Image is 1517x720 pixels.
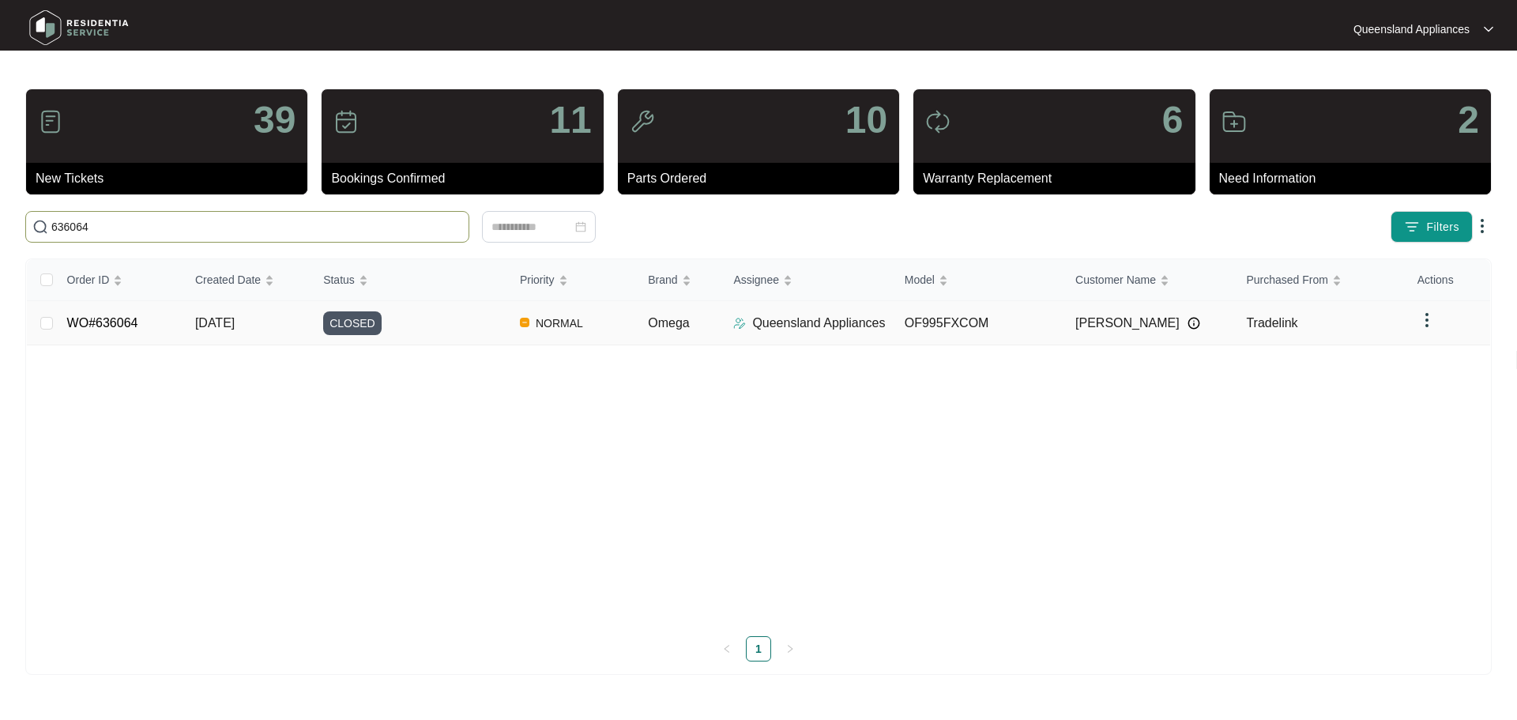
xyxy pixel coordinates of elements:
input: Search by Order Id, Assignee Name, Customer Name, Brand and Model [51,218,462,236]
p: 39 [254,101,295,139]
span: Filters [1426,219,1459,236]
span: Created Date [195,271,261,288]
th: Created Date [183,259,311,301]
p: Parts Ordered [627,169,899,188]
img: icon [333,109,359,134]
li: 1 [746,636,771,662]
span: Priority [520,271,555,288]
p: 2 [1458,101,1479,139]
span: Order ID [67,271,110,288]
img: Vercel Logo [520,318,529,327]
span: Customer Name [1075,271,1156,288]
img: dropdown arrow [1417,311,1436,330]
th: Priority [507,259,635,301]
span: Brand [648,271,677,288]
th: Assignee [721,259,891,301]
th: Purchased From [1233,259,1404,301]
span: NORMAL [529,314,589,333]
img: residentia service logo [24,4,134,51]
span: Purchased From [1246,271,1327,288]
p: New Tickets [36,169,307,188]
img: icon [925,109,950,134]
th: Order ID [55,259,183,301]
td: OF995FXCOM [892,301,1063,345]
span: [DATE] [195,316,235,330]
span: Assignee [733,271,779,288]
p: 11 [549,101,591,139]
span: [PERSON_NAME] [1075,314,1180,333]
span: Omega [648,316,689,330]
span: right [785,644,795,654]
img: dropdown arrow [1473,217,1492,236]
th: Model [892,259,1063,301]
img: search-icon [32,219,48,235]
p: Bookings Confirmed [331,169,603,188]
img: Info icon [1188,317,1200,330]
li: Previous Page [714,636,740,662]
span: left [722,644,732,654]
p: Need Information [1219,169,1491,188]
p: 6 [1162,101,1184,139]
th: Status [311,259,507,301]
th: Brand [635,259,721,301]
th: Customer Name [1063,259,1233,301]
button: filter iconFilters [1391,211,1473,243]
button: right [777,636,803,662]
img: filter icon [1404,219,1420,235]
span: Tradelink [1246,316,1297,330]
span: Status [323,271,355,288]
img: Assigner Icon [733,317,746,330]
a: 1 [747,637,770,661]
img: dropdown arrow [1484,25,1493,33]
img: icon [38,109,63,134]
p: 10 [845,101,887,139]
button: left [714,636,740,662]
span: CLOSED [323,311,382,335]
th: Actions [1405,259,1490,301]
p: Warranty Replacement [923,169,1195,188]
a: WO#636064 [67,316,138,330]
p: Queensland Appliances [1353,21,1470,37]
img: icon [630,109,655,134]
li: Next Page [777,636,803,662]
p: Queensland Appliances [752,314,885,333]
img: icon [1222,109,1247,134]
span: Model [905,271,935,288]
